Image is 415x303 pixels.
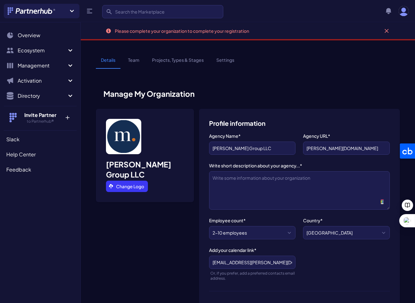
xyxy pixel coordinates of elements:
[4,163,77,176] a: Feedback
[8,7,56,15] img: Partnerhub® Logo
[4,133,77,146] a: Slack
[4,74,77,87] button: Activation
[96,57,120,69] a: Details
[209,162,390,169] label: Write short description about your agency...*
[4,90,77,102] button: Directory
[18,47,67,54] span: Ecosystem
[106,181,148,192] a: Change Logo
[399,6,409,16] img: user photo
[6,166,31,173] span: Feedback
[209,256,296,269] input: partnerhub.app/book-a-meeting
[6,136,20,143] span: Slack
[303,133,390,139] label: Agency URL*
[382,26,392,36] button: Close
[106,119,141,154] img: Jese picture
[209,133,296,139] label: Agency Name*
[20,119,61,124] h5: to Partnerhub®
[147,57,209,69] a: Projects, Types & Stages
[18,92,67,100] span: Directory
[303,217,390,224] label: Country*
[209,142,296,155] input: Partnerhub®
[4,106,77,129] button: Invite Partner to Partnerhub® +
[18,77,67,84] span: Activation
[4,59,77,72] button: Management
[209,119,390,128] h3: Profile information
[4,29,77,42] a: Overview
[102,5,223,18] input: Search the Marketplace
[106,159,184,179] h3: [PERSON_NAME] Group LLC
[115,28,249,34] div: Please complete your organization to complete your registration
[18,62,67,69] span: Management
[303,142,390,155] input: partnerhub.app
[123,57,144,69] a: Team
[211,57,239,69] a: Settings
[4,44,77,57] button: Ecosystem
[209,247,296,253] label: Add your calendar link*
[96,89,400,99] h1: Manage My Organization
[4,148,77,161] a: Help Center
[20,111,61,119] h4: Invite Partner
[18,32,40,39] span: Overview
[61,111,74,121] p: +
[6,151,36,158] span: Help Center
[210,271,296,281] div: Or, if you prefer, add a preferred contacts email address.
[209,171,390,210] textarea: To enrich screen reader interactions, please activate Accessibility in Grammarly extension settings
[209,217,296,224] label: Employee count*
